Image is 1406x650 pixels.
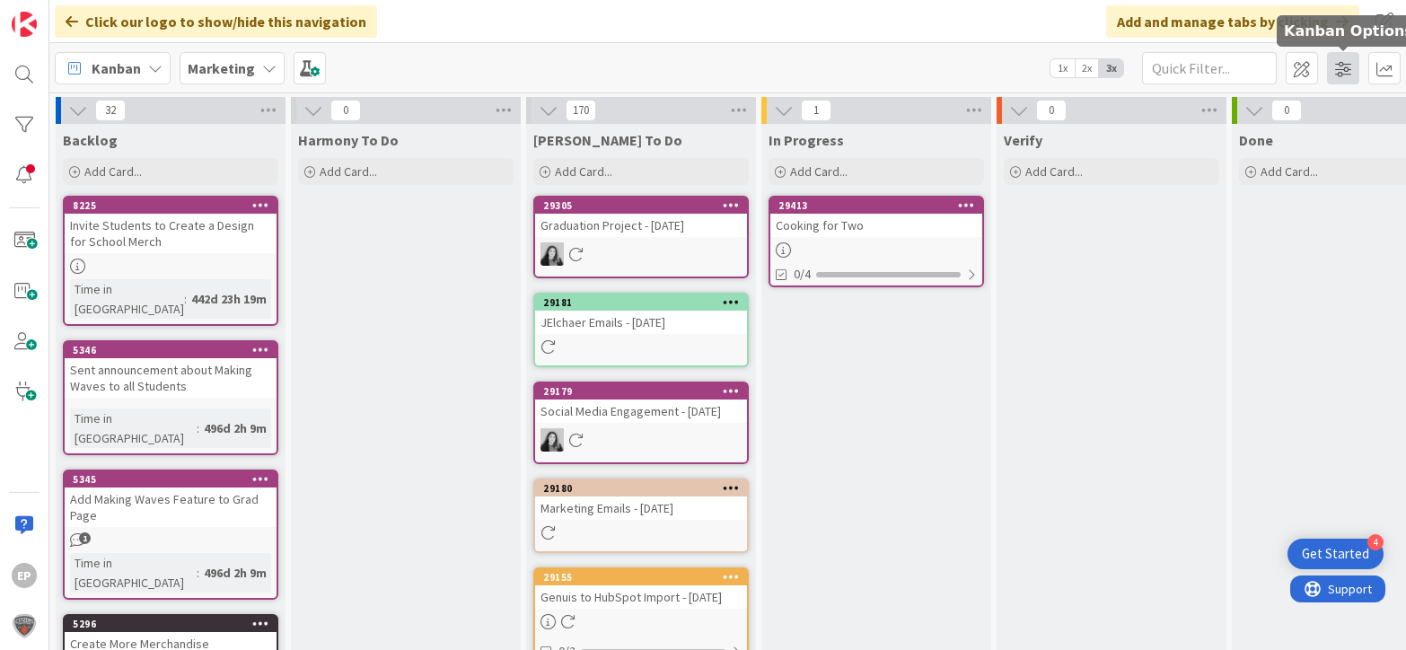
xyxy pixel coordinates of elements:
[543,385,747,398] div: 29179
[65,358,277,398] div: Sent announcement about Making Waves to all Students
[1106,5,1359,38] div: Add and manage tabs by clicking
[199,563,271,583] div: 496d 2h 9m
[65,342,277,358] div: 5346
[1261,163,1318,180] span: Add Card...
[790,163,848,180] span: Add Card...
[1271,100,1302,121] span: 0
[535,294,747,311] div: 29181
[65,487,277,527] div: Add Making Waves Feature to Grad Page
[1239,131,1273,149] span: Done
[38,3,82,24] span: Support
[555,163,612,180] span: Add Card...
[1050,59,1075,77] span: 1x
[535,480,747,496] div: 29180
[1099,59,1123,77] span: 3x
[535,585,747,609] div: Genuis to HubSpot Import - [DATE]
[535,400,747,423] div: Social Media Engagement - [DATE]
[12,12,37,37] img: Visit kanbanzone.com
[73,199,277,212] div: 8225
[535,214,747,237] div: Graduation Project - [DATE]
[65,198,277,253] div: 8225Invite Students to Create a Design for School Merch
[770,198,982,237] div: 29413Cooking for Two
[79,532,91,544] span: 1
[84,163,142,180] span: Add Card...
[535,294,747,334] div: 29181JElchaer Emails - [DATE]
[770,198,982,214] div: 29413
[330,100,361,121] span: 0
[92,57,141,79] span: Kanban
[543,199,747,212] div: 29305
[794,265,811,284] span: 0/4
[1287,539,1384,569] div: Open Get Started checklist, remaining modules: 4
[70,408,197,448] div: Time in [GEOGRAPHIC_DATA]
[533,131,682,149] span: Julie To Do
[197,418,199,438] span: :
[535,496,747,520] div: Marketing Emails - [DATE]
[770,214,982,237] div: Cooking for Two
[95,100,126,121] span: 32
[73,344,277,356] div: 5346
[65,214,277,253] div: Invite Students to Create a Design for School Merch
[65,198,277,214] div: 8225
[535,480,747,520] div: 29180Marketing Emails - [DATE]
[1025,163,1083,180] span: Add Card...
[55,5,377,38] div: Click our logo to show/hide this navigation
[1367,534,1384,550] div: 4
[73,618,277,630] div: 5296
[65,342,277,398] div: 5346Sent announcement about Making Waves to all Students
[1075,59,1099,77] span: 2x
[12,613,37,638] img: avatar
[70,279,184,319] div: Time in [GEOGRAPHIC_DATA]
[197,563,199,583] span: :
[566,100,596,121] span: 170
[535,428,747,452] div: JE
[298,131,399,149] span: Harmony To Do
[535,569,747,585] div: 29155
[543,571,747,584] div: 29155
[70,553,197,593] div: Time in [GEOGRAPHIC_DATA]
[535,198,747,237] div: 29305Graduation Project - [DATE]
[65,471,277,527] div: 5345Add Making Waves Feature to Grad Page
[535,311,747,334] div: JElchaer Emails - [DATE]
[73,473,277,486] div: 5345
[778,199,982,212] div: 29413
[12,563,37,588] div: EP
[535,198,747,214] div: 29305
[535,242,747,266] div: JE
[543,482,747,495] div: 29180
[535,383,747,400] div: 29179
[187,289,271,309] div: 442d 23h 19m
[769,131,844,149] span: In Progress
[1142,52,1277,84] input: Quick Filter...
[1036,100,1067,121] span: 0
[320,163,377,180] span: Add Card...
[543,296,747,309] div: 29181
[188,59,255,77] b: Marketing
[184,289,187,309] span: :
[535,383,747,423] div: 29179Social Media Engagement - [DATE]
[535,569,747,609] div: 29155Genuis to HubSpot Import - [DATE]
[65,616,277,632] div: 5296
[540,428,564,452] img: JE
[540,242,564,266] img: JE
[63,131,118,149] span: Backlog
[1302,545,1369,563] div: Get Started
[199,418,271,438] div: 496d 2h 9m
[65,471,277,487] div: 5345
[801,100,831,121] span: 1
[1004,131,1042,149] span: Verify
